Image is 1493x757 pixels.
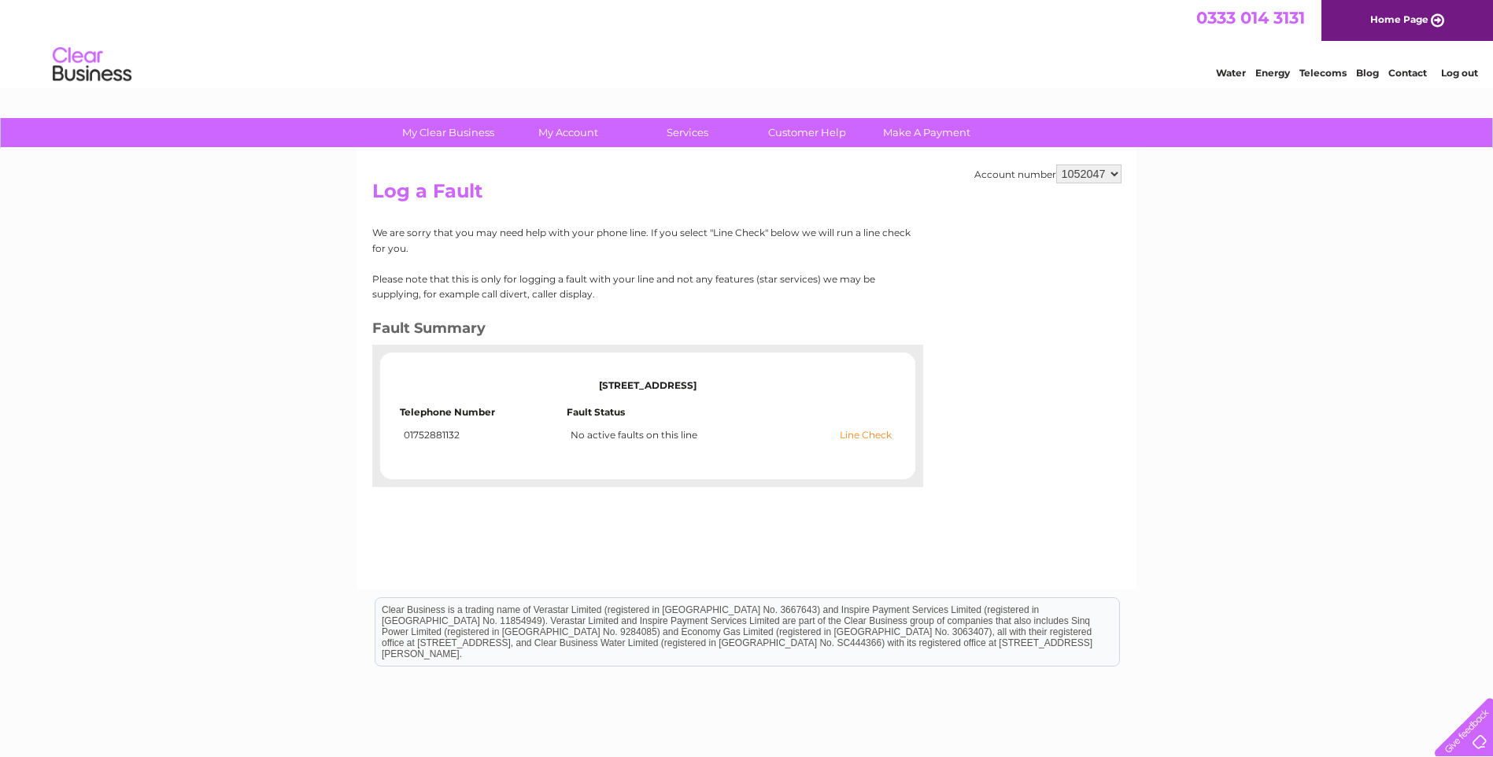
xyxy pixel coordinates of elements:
a: Telecoms [1299,67,1347,79]
a: Line Check [840,430,892,441]
a: 0333 014 3131 [1196,8,1305,28]
td: [STREET_ADDRESS] [400,364,896,407]
a: Services [623,118,752,147]
a: Energy [1255,67,1290,79]
img: logo.png [52,41,132,89]
div: Account number [974,164,1122,183]
a: Customer Help [742,118,872,147]
p: Please note that this is only for logging a fault with your line and not any features (star servi... [372,271,911,301]
a: My Account [503,118,633,147]
td: Telephone Number [400,407,567,426]
p: We are sorry that you may need help with your phone line. If you select "Line Check" below we wil... [372,225,911,255]
a: Water [1216,67,1246,79]
a: My Clear Business [383,118,513,147]
a: Make A Payment [862,118,992,147]
a: Log out [1441,67,1478,79]
div: Clear Business is a trading name of Verastar Limited (registered in [GEOGRAPHIC_DATA] No. 3667643... [375,9,1119,76]
a: Contact [1388,67,1427,79]
h3: Fault Summary [372,317,911,345]
td: No active faults on this line [567,426,895,445]
a: Blog [1356,67,1379,79]
td: 01752881132 [400,426,567,445]
td: Fault Status [567,407,895,426]
h2: Log a Fault [372,180,1122,210]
